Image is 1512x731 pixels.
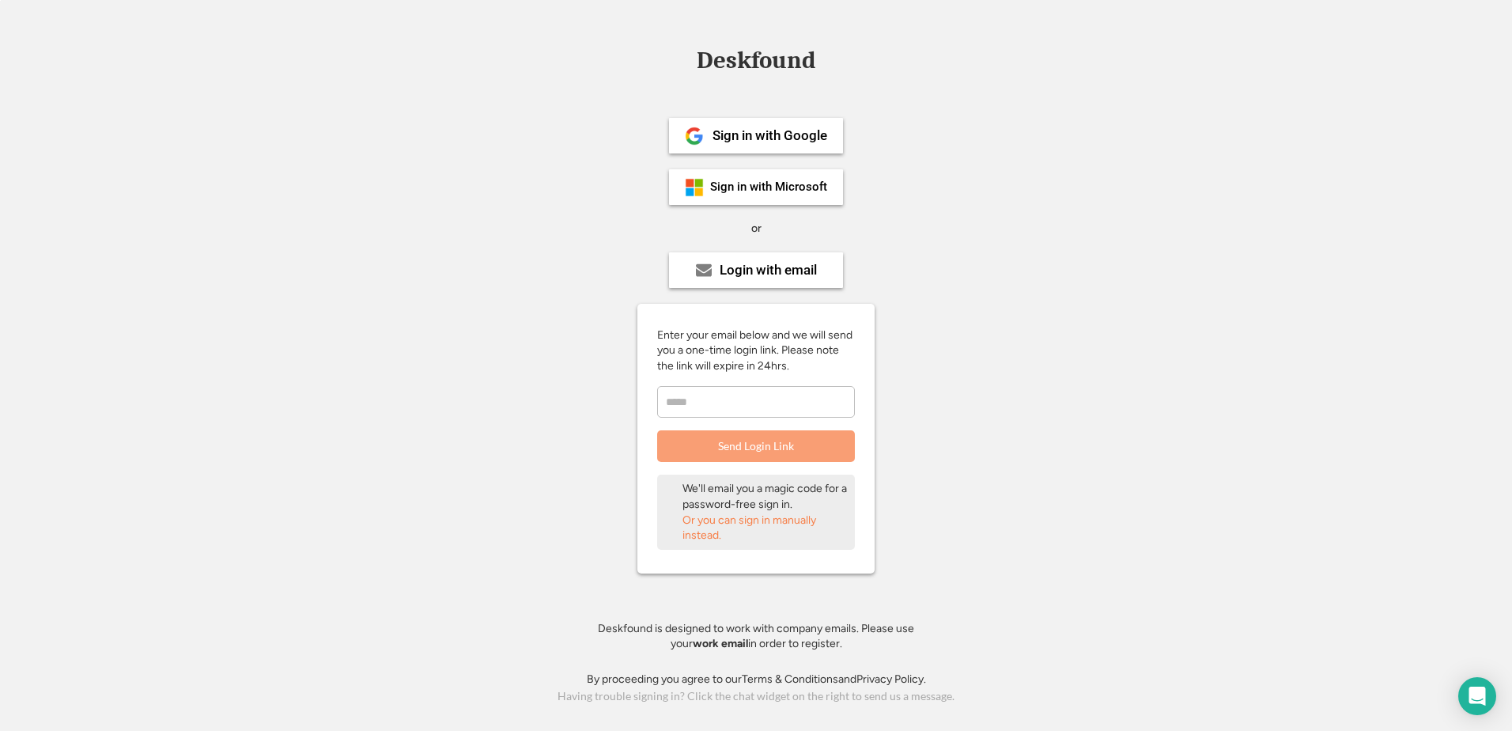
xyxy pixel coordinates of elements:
div: By proceeding you agree to our and [587,672,926,687]
img: 1024px-Google__G__Logo.svg.png [685,127,704,146]
div: Or you can sign in manually instead. [682,513,849,544]
div: Login with email [720,263,817,277]
img: ms-symbollockup_mssymbol_19.png [685,178,704,197]
a: Privacy Policy. [856,672,926,686]
div: or [751,221,762,237]
div: We'll email you a magic code for a password-free sign in. [682,481,849,512]
button: Send Login Link [657,430,855,462]
strong: work email [693,637,748,650]
div: Deskfound [689,48,823,73]
div: Deskfound is designed to work with company emails. Please use your in order to register. [578,621,934,652]
div: Enter your email below and we will send you a one-time login link. Please note the link will expi... [657,328,855,374]
div: Sign in with Google [713,129,827,142]
a: Terms & Conditions [742,672,838,686]
div: Open Intercom Messenger [1458,677,1496,715]
div: Sign in with Microsoft [710,181,827,193]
